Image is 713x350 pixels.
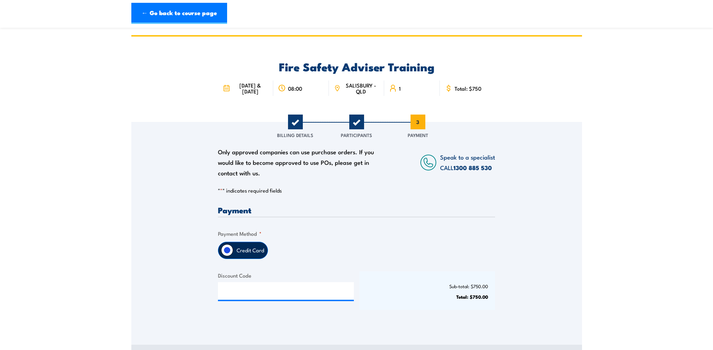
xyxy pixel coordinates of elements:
[218,187,495,194] p: " " indicates required fields
[131,3,227,24] a: ← Go back to course page
[218,147,378,178] div: Only approved companies can use purchase orders. If you would like to become approved to use POs,...
[218,61,495,71] h2: Fire Safety Adviser Training
[411,115,425,129] span: 3
[408,131,428,138] span: Payment
[454,163,492,172] a: 1300 885 530
[233,242,268,259] label: Credit Card
[277,131,313,138] span: Billing Details
[367,284,488,289] p: Sub-total: $750.00
[288,85,302,91] span: 08:00
[343,82,379,94] span: SALISBURY - QLD
[349,115,364,129] span: 2
[218,229,262,238] legend: Payment Method
[455,85,481,91] span: Total: $750
[456,293,488,300] strong: Total: $750.00
[218,206,495,214] h3: Payment
[440,153,495,172] span: Speak to a specialist CALL
[288,115,303,129] span: 1
[399,85,401,91] span: 1
[232,82,268,94] span: [DATE] & [DATE]
[341,131,372,138] span: Participants
[218,271,354,279] label: Discount Code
